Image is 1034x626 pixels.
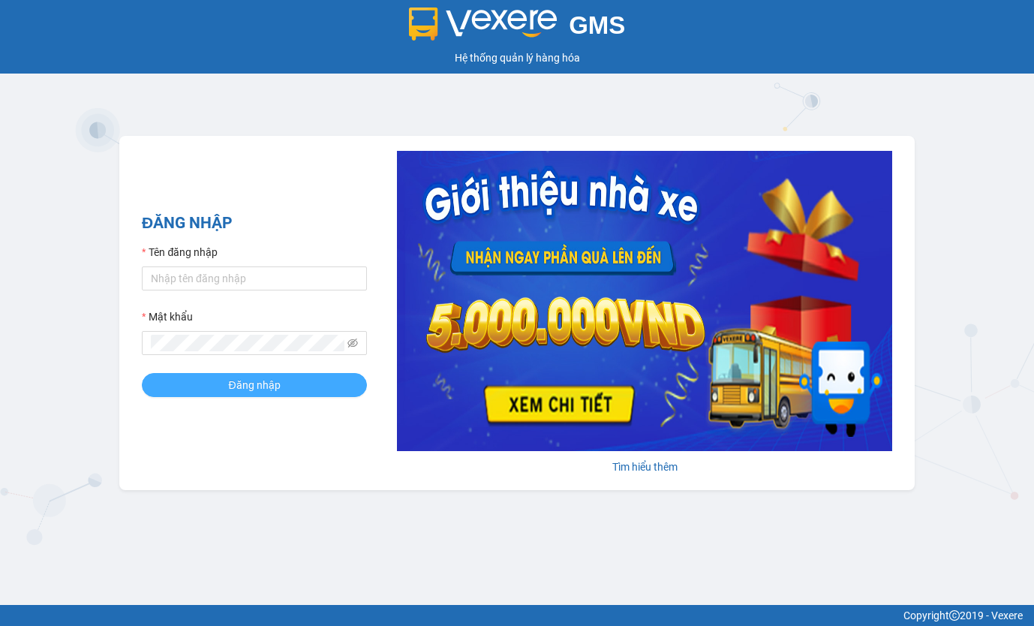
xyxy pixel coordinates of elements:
[142,244,218,260] label: Tên đăng nhập
[409,23,626,35] a: GMS
[151,335,344,351] input: Mật khẩu
[142,373,367,397] button: Đăng nhập
[347,338,358,348] span: eye-invisible
[142,266,367,290] input: Tên đăng nhập
[4,50,1030,66] div: Hệ thống quản lý hàng hóa
[397,459,892,475] div: Tìm hiểu thêm
[11,607,1023,624] div: Copyright 2019 - Vexere
[228,377,280,393] span: Đăng nhập
[142,308,193,325] label: Mật khẩu
[409,8,558,41] img: logo 2
[397,151,892,451] img: banner-0
[949,610,960,621] span: copyright
[142,211,367,236] h2: ĐĂNG NHẬP
[569,11,625,39] span: GMS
